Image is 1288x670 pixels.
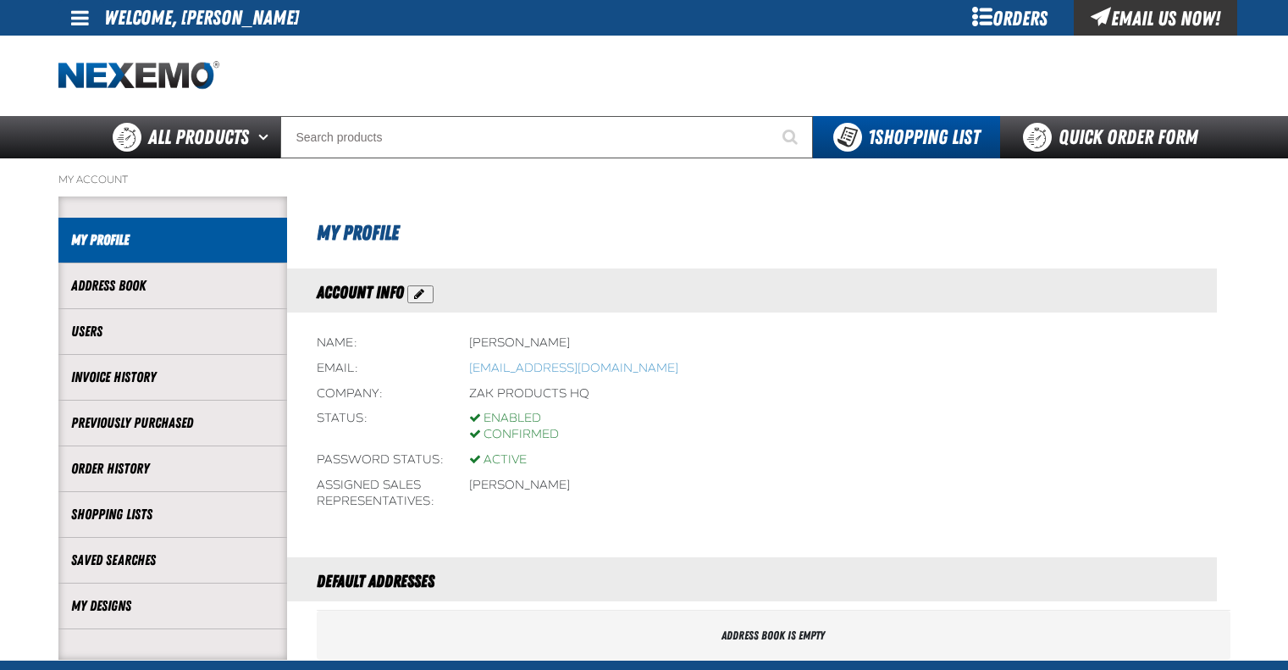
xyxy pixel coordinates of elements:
a: Invoice History [71,368,274,387]
div: Password status [317,452,444,468]
nav: Breadcrumbs [58,173,1230,186]
span: All Products [148,122,249,152]
a: Shopping Lists [71,505,274,524]
button: Action Edit Account Information [407,285,434,303]
a: Order History [71,459,274,479]
a: Home [58,61,219,91]
span: Default Addresses [317,571,434,591]
div: Assigned Sales Representatives [317,478,444,510]
button: Start Searching [771,116,813,158]
span: Shopping List [868,125,980,149]
li: [PERSON_NAME] [469,478,570,494]
span: Account Info [317,282,404,302]
div: Email [317,361,444,377]
a: Users [71,322,274,341]
a: Opens a default email client to write an email to lfeddersen@zakproducts.com [469,361,678,375]
strong: 1 [868,125,875,149]
div: Address book is empty [317,611,1230,661]
a: Saved Searches [71,551,274,570]
a: Quick Order Form [1000,116,1230,158]
input: Search [280,116,813,158]
bdo: [EMAIL_ADDRESS][DOMAIN_NAME] [469,361,678,375]
button: Open All Products pages [252,116,280,158]
div: Status [317,411,444,443]
div: Confirmed [469,427,559,443]
div: ZAK Products HQ [469,386,589,402]
div: Name [317,335,444,352]
a: My Account [58,173,128,186]
div: Active [469,452,527,468]
div: Company [317,386,444,402]
div: [PERSON_NAME] [469,335,570,352]
a: Address Book [71,276,274,296]
a: My Designs [71,596,274,616]
a: My Profile [71,230,274,250]
button: You have 1 Shopping List. Open to view details [813,116,1000,158]
span: My Profile [317,221,399,245]
img: Nexemo logo [58,61,219,91]
div: Enabled [469,411,559,427]
a: Previously Purchased [71,413,274,433]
